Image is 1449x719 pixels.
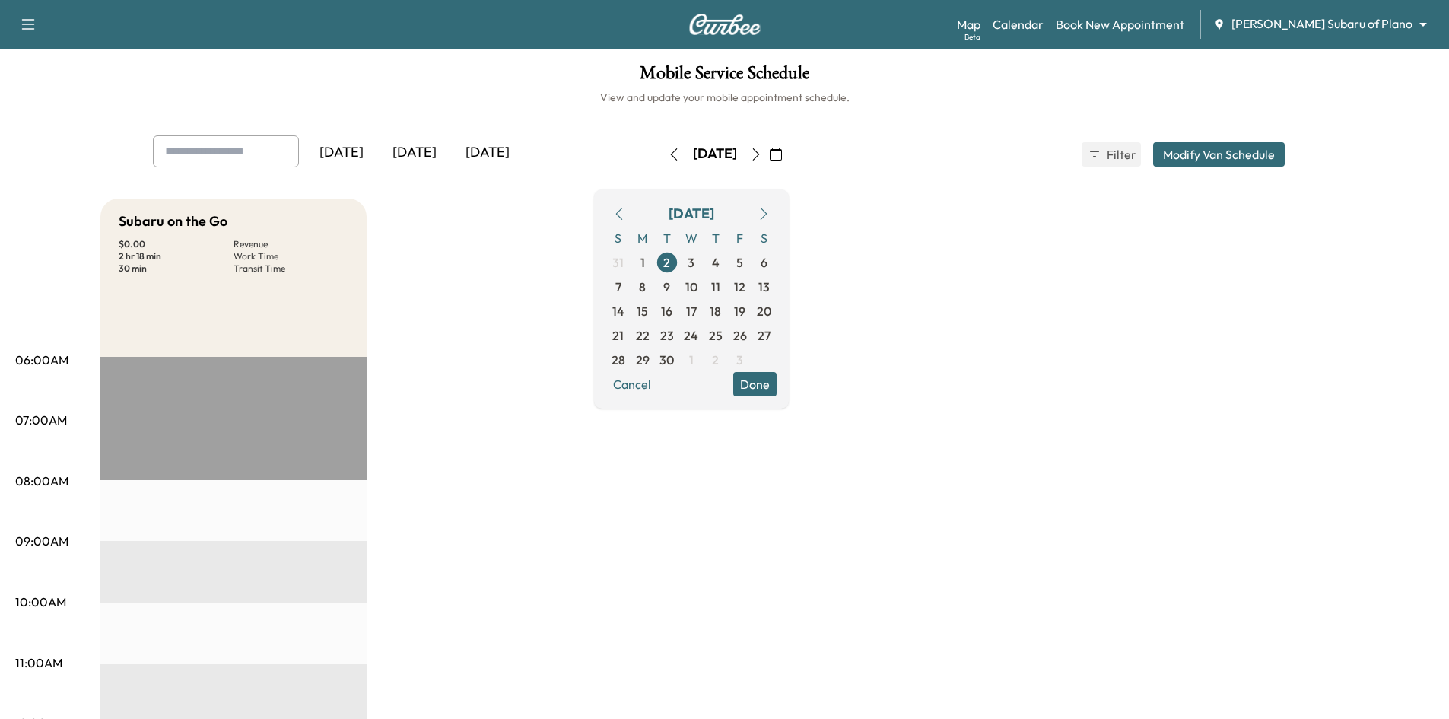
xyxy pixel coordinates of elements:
[663,278,670,296] span: 9
[964,31,980,43] div: Beta
[15,64,1434,90] h1: Mobile Service Schedule
[639,278,646,296] span: 8
[761,253,767,272] span: 6
[693,145,737,164] div: [DATE]
[711,278,720,296] span: 11
[758,278,770,296] span: 13
[661,302,672,320] span: 16
[15,472,68,490] p: 08:00AM
[15,532,68,550] p: 09:00AM
[728,226,752,250] span: F
[1082,142,1141,167] button: Filter
[684,326,698,345] span: 24
[993,15,1044,33] a: Calendar
[612,326,624,345] span: 21
[636,326,650,345] span: 22
[636,351,650,369] span: 29
[119,262,234,275] p: 30 min
[615,278,621,296] span: 7
[660,326,674,345] span: 23
[15,411,67,429] p: 07:00AM
[612,302,624,320] span: 14
[685,278,697,296] span: 10
[234,238,348,250] p: Revenue
[119,211,227,232] h5: Subaru on the Go
[451,135,524,170] div: [DATE]
[1153,142,1285,167] button: Modify Van Schedule
[119,250,234,262] p: 2 hr 18 min
[612,253,624,272] span: 31
[709,326,723,345] span: 25
[15,351,68,369] p: 06:00AM
[686,302,697,320] span: 17
[669,203,714,224] div: [DATE]
[712,253,720,272] span: 4
[631,226,655,250] span: M
[305,135,378,170] div: [DATE]
[606,226,631,250] span: S
[734,278,745,296] span: 12
[15,593,66,611] p: 10:00AM
[1231,15,1412,33] span: [PERSON_NAME] Subaru of Plano
[234,250,348,262] p: Work Time
[733,326,747,345] span: 26
[378,135,451,170] div: [DATE]
[15,90,1434,105] h6: View and update your mobile appointment schedule.
[612,351,625,369] span: 28
[736,253,743,272] span: 5
[712,351,719,369] span: 2
[234,262,348,275] p: Transit Time
[704,226,728,250] span: T
[1056,15,1184,33] a: Book New Appointment
[736,351,743,369] span: 3
[688,14,761,35] img: Curbee Logo
[1107,145,1134,164] span: Filter
[659,351,674,369] span: 30
[734,302,745,320] span: 19
[663,253,670,272] span: 2
[655,226,679,250] span: T
[957,15,980,33] a: MapBeta
[119,238,234,250] p: $ 0.00
[757,302,771,320] span: 20
[710,302,721,320] span: 18
[640,253,645,272] span: 1
[606,372,658,396] button: Cancel
[15,654,62,672] p: 11:00AM
[637,302,648,320] span: 15
[758,326,771,345] span: 27
[688,253,694,272] span: 3
[752,226,777,250] span: S
[733,372,777,396] button: Done
[689,351,694,369] span: 1
[679,226,704,250] span: W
